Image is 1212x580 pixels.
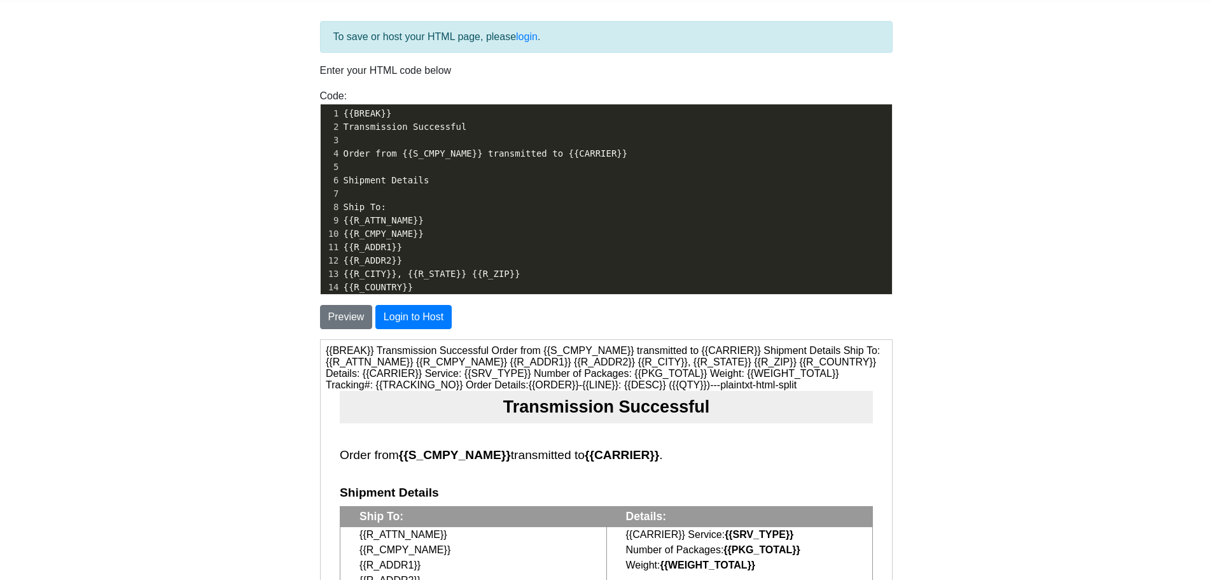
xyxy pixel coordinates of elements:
[264,108,338,122] b: {{CARRIER}}
[19,51,552,83] h1: Transmission Successful
[344,175,429,185] span: Shipment Details
[344,242,403,252] span: {{R_ADDR1}}
[320,63,893,78] p: Enter your HTML code below
[403,204,479,215] b: {{PKG_TOTAL}}
[321,120,341,134] div: 2
[339,220,435,230] b: {{WEIGHT_TOTAL}}
[375,305,452,329] button: Login to Host
[344,282,414,292] span: {{R_COUNTRY}}
[344,202,387,212] span: Ship To:
[19,146,552,160] h2: Shipment Details
[286,167,552,187] th: Details:
[344,148,628,159] span: Order from {{S_CMPY_NAME}} transmitted to {{CARRIER}}
[404,189,473,200] b: {{SRV_TYPE}}
[286,218,552,233] td: Weight:
[321,134,341,147] div: 3
[321,227,341,241] div: 10
[286,187,552,203] td: {{CARRIER}} Service:
[321,107,341,120] div: 1
[20,248,286,264] td: {{R_CITY}}, {{R_STATE}} {{R_ZIP}}
[321,267,341,281] div: 13
[20,202,286,218] td: {{R_CMPY_NAME}}
[19,108,526,122] p: Order from transmitted to .
[78,108,190,122] b: {{S_CMPY_NAME}}
[321,254,341,267] div: 12
[320,305,373,329] button: Preview
[321,160,341,174] div: 5
[20,167,286,187] th: Ship To:
[286,202,552,218] td: Number of Packages:
[321,187,341,201] div: 7
[344,122,467,132] span: Transmission Successful
[344,255,403,265] span: {{R_ADDR2}}
[321,241,341,254] div: 11
[5,5,566,360] body: {{BREAK}} Transmission Successful Order from {{S_CMPY_NAME}} transmitted to {{CARRIER}} Shipment ...
[321,147,341,160] div: 4
[321,201,341,214] div: 8
[20,233,286,248] td: {{R_ADDR2}}
[320,21,893,53] div: To save or host your HTML page, please .
[344,215,424,225] span: {{R_ATTN_NAME}}
[310,88,902,295] div: Code:
[344,229,424,239] span: {{R_CMPY_NAME}}
[321,214,341,227] div: 9
[20,187,286,203] td: {{R_ATTN_NAME}}
[321,174,341,187] div: 6
[516,31,538,42] a: login
[344,269,520,279] span: {{R_CITY}}, {{R_STATE}} {{R_ZIP}}
[321,281,341,294] div: 14
[20,218,286,233] td: {{R_ADDR1}}
[344,108,392,118] span: {{BREAK}}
